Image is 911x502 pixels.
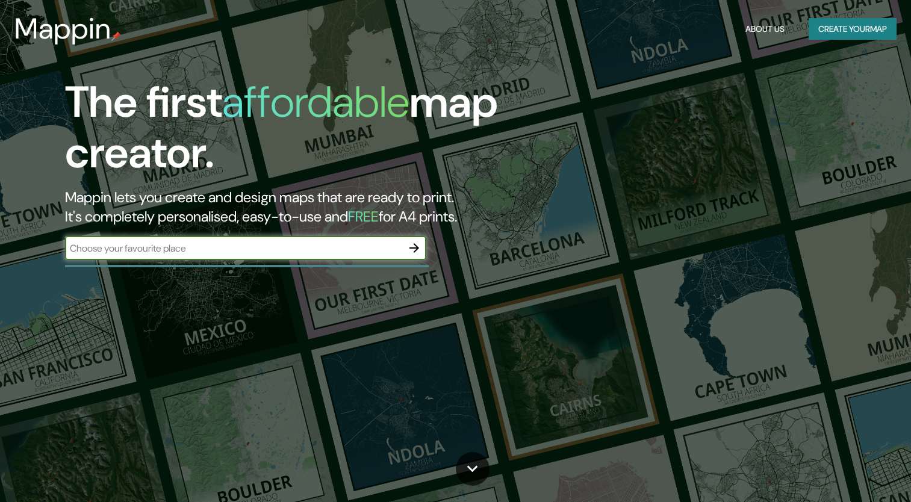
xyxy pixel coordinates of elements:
[809,18,897,40] button: Create yourmap
[65,241,402,255] input: Choose your favourite place
[65,77,521,188] h1: The first map creator.
[741,18,789,40] button: About Us
[111,31,121,41] img: mappin-pin
[14,12,111,46] h3: Mappin
[222,74,409,130] h1: affordable
[348,207,379,226] h5: FREE
[65,188,521,226] h2: Mappin lets you create and design maps that are ready to print. It's completely personalised, eas...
